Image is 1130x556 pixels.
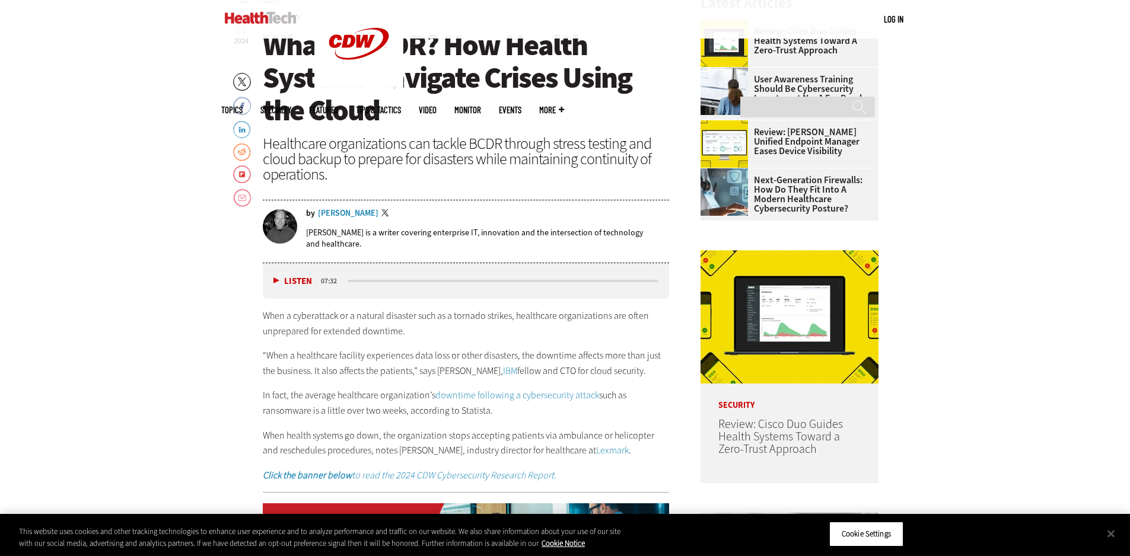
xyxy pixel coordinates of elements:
[263,136,670,182] div: Healthcare organizations can tackle BCDR through stress testing and cloud backup to prepare for d...
[503,365,517,377] a: IBM
[263,469,556,481] a: Click the banner belowto read the 2024 CDW Cybersecurity Research Report.
[319,276,346,286] div: duration
[701,127,871,156] a: Review: [PERSON_NAME] Unified Endpoint Manager Eases Device Visibility
[263,388,670,418] p: In fact, the average healthcare organization’s such as ransomware is a little over two weeks, acc...
[221,106,243,114] span: Topics
[352,469,556,481] em: to read the 2024 CDW Cybersecurity Research Report.
[318,209,378,218] a: [PERSON_NAME]
[1098,520,1124,547] button: Close
[829,522,903,547] button: Cookie Settings
[884,14,903,24] a: Log in
[356,106,401,114] a: Tips & Tactics
[435,389,599,401] a: downtime following a cybersecurity attack
[454,106,481,114] a: MonITor
[19,526,622,549] div: This website uses cookies and other tracking technologies to enhance user experience and to analy...
[263,348,670,378] p: “When a healthcare facility experiences data loss or other disasters, the downtime affects more t...
[701,384,878,410] p: Security
[701,68,748,115] img: Doctors reviewing information boards
[260,106,291,114] span: Specialty
[263,263,670,299] div: media player
[701,120,754,130] a: Ivanti Unified Endpoint Manager
[701,168,754,178] a: Doctor using secure tablet
[701,175,871,213] a: Next-Generation Firewalls: How Do They Fit into a Modern Healthcare Cybersecurity Posture?
[273,277,312,286] button: Listen
[263,469,352,481] em: Click the banner below
[225,12,297,24] img: Home
[263,209,297,244] img: Brian Horowitz
[701,120,748,168] img: Ivanti Unified Endpoint Manager
[263,428,670,458] p: When health systems go down, the organization stops accepting patients via ambulance or helicopte...
[419,106,437,114] a: Video
[701,168,748,216] img: Doctor using secure tablet
[499,106,521,114] a: Events
[314,78,403,91] a: CDW
[701,250,878,384] img: Cisco Duo
[309,106,338,114] a: Features
[263,308,670,338] p: When a cyberattack or a natural disaster such as a tornado strikes, healthcare organizations are ...
[718,416,843,457] a: Review: Cisco Duo Guides Health Systems Toward a Zero-Trust Approach
[596,444,629,456] a: Lexmark
[306,209,315,218] span: by
[884,13,903,25] div: User menu
[542,538,585,548] a: More information about your privacy
[381,209,392,219] a: Twitter
[306,227,670,250] p: [PERSON_NAME] is a writer covering enterprise IT, innovation and the intersection of technology a...
[539,106,564,114] span: More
